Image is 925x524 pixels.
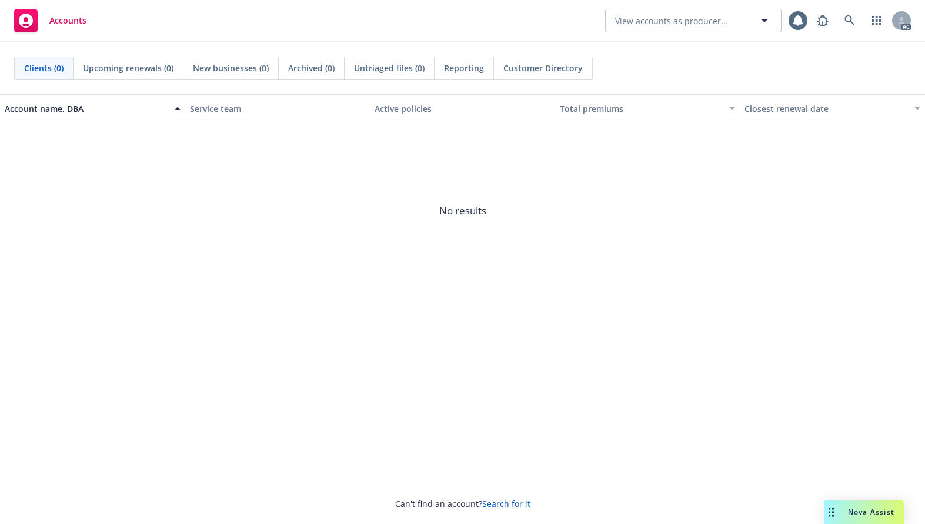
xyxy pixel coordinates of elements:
span: Reporting [444,62,484,74]
span: Untriaged files (0) [354,62,425,74]
a: Accounts [9,4,91,37]
div: Active policies [375,102,550,115]
span: Upcoming renewals (0) [83,62,173,74]
span: View accounts as producer... [615,15,728,27]
a: Switch app [865,9,889,32]
span: Clients (0) [24,62,64,74]
button: Active policies [370,94,555,122]
a: Search [838,9,861,32]
span: Can't find an account? [395,498,530,510]
a: Report a Bug [811,9,834,32]
span: Accounts [49,16,86,25]
span: New businesses (0) [193,62,269,74]
span: Nova Assist [848,507,894,517]
div: Drag to move [824,500,839,524]
a: Search for it [482,498,530,509]
span: Customer Directory [503,62,583,74]
div: Closest renewal date [744,102,907,115]
button: Nova Assist [824,500,904,524]
div: Total premiums [560,102,723,115]
button: Service team [185,94,370,122]
button: View accounts as producer... [605,9,782,32]
button: Closest renewal date [740,94,925,122]
div: Service team [190,102,366,115]
span: Archived (0) [288,62,335,74]
div: Account name, DBA [5,102,168,115]
button: Total premiums [555,94,740,122]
